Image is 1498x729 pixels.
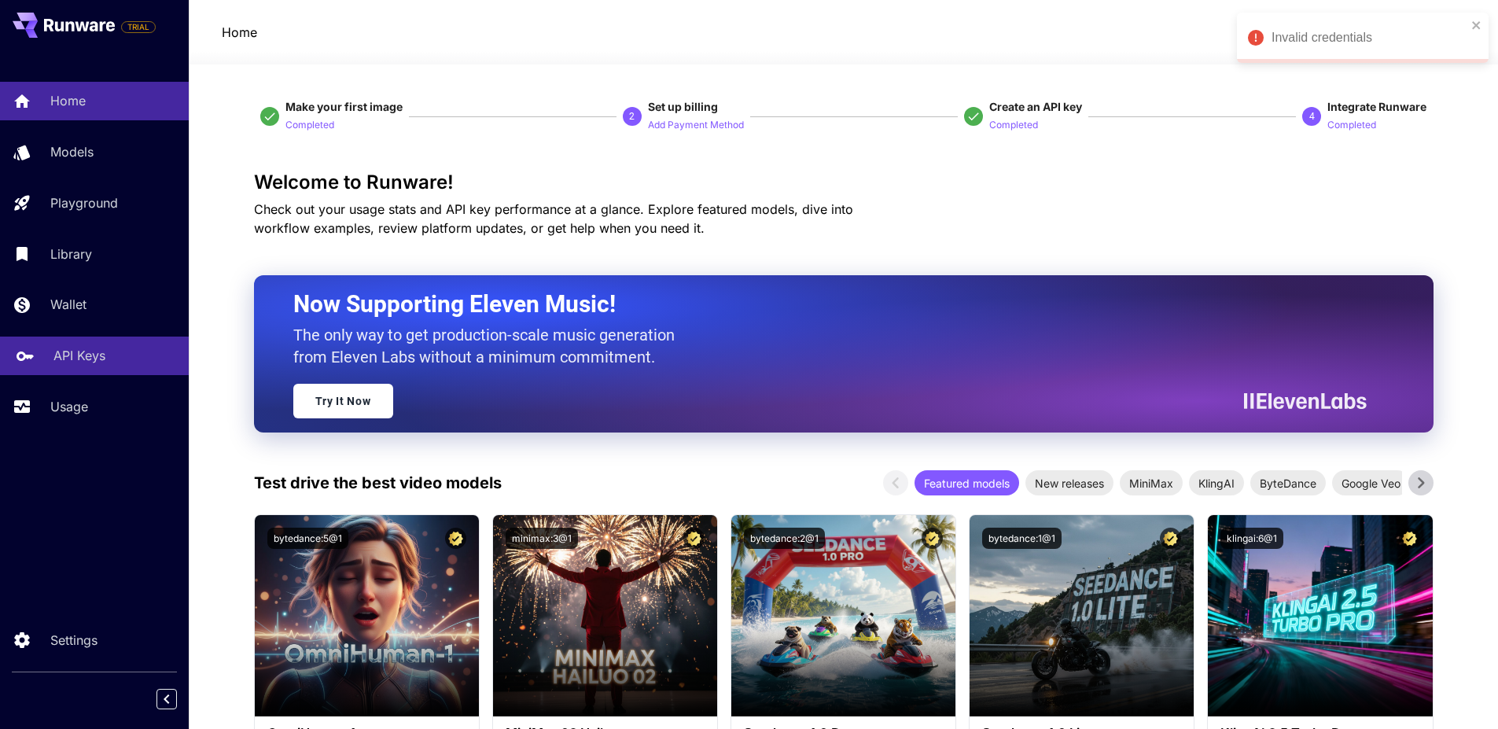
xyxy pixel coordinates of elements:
[267,528,348,549] button: bytedance:5@1
[731,515,955,716] img: alt
[506,528,578,549] button: minimax:3@1
[156,689,177,709] button: Collapse sidebar
[1327,115,1376,134] button: Completed
[1220,528,1283,549] button: klingai:6@1
[1399,528,1420,549] button: Certified Model – Vetted for best performance and includes a commercial license.
[915,475,1019,492] span: Featured models
[293,384,393,418] a: Try It Now
[254,471,502,495] p: Test drive the best video models
[982,528,1062,549] button: bytedance:1@1
[255,515,479,716] img: alt
[915,470,1019,495] div: Featured models
[1250,475,1326,492] span: ByteDance
[222,23,257,42] a: Home
[648,118,744,133] p: Add Payment Method
[122,21,155,33] span: TRIAL
[445,528,466,549] button: Certified Model – Vetted for best performance and includes a commercial license.
[254,171,1434,193] h3: Welcome to Runware!
[50,91,86,110] p: Home
[222,23,257,42] nav: breadcrumb
[1471,19,1482,31] button: close
[1025,470,1113,495] div: New releases
[285,118,334,133] p: Completed
[53,346,105,365] p: API Keys
[293,324,686,368] p: The only way to get production-scale music generation from Eleven Labs without a minimum commitment.
[50,295,86,314] p: Wallet
[1309,109,1315,123] p: 4
[50,142,94,161] p: Models
[1025,475,1113,492] span: New releases
[50,193,118,212] p: Playground
[989,100,1082,113] span: Create an API key
[1120,470,1183,495] div: MiniMax
[1332,475,1410,492] span: Google Veo
[168,685,189,713] div: Collapse sidebar
[50,245,92,263] p: Library
[285,100,403,113] span: Make your first image
[629,109,635,123] p: 2
[970,515,1194,716] img: alt
[1189,470,1244,495] div: KlingAI
[648,100,718,113] span: Set up billing
[1327,100,1426,113] span: Integrate Runware
[1120,475,1183,492] span: MiniMax
[1208,515,1432,716] img: alt
[989,118,1038,133] p: Completed
[493,515,717,716] img: alt
[683,528,705,549] button: Certified Model – Vetted for best performance and includes a commercial license.
[293,289,1355,319] h2: Now Supporting Eleven Music!
[121,17,156,36] span: Add your payment card to enable full platform functionality.
[50,397,88,416] p: Usage
[1189,475,1244,492] span: KlingAI
[1250,470,1326,495] div: ByteDance
[744,528,825,549] button: bytedance:2@1
[254,201,853,236] span: Check out your usage stats and API key performance at a glance. Explore featured models, dive int...
[1160,528,1181,549] button: Certified Model – Vetted for best performance and includes a commercial license.
[1327,118,1376,133] p: Completed
[285,115,334,134] button: Completed
[1332,470,1410,495] div: Google Veo
[50,631,98,650] p: Settings
[989,115,1038,134] button: Completed
[1272,28,1467,47] div: Invalid credentials
[648,115,744,134] button: Add Payment Method
[922,528,943,549] button: Certified Model – Vetted for best performance and includes a commercial license.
